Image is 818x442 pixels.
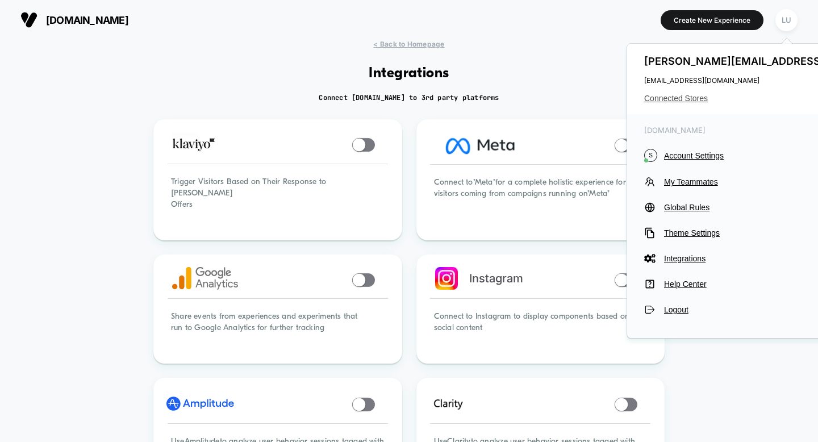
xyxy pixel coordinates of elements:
span: Instagram [469,272,523,285]
i: S [644,149,657,162]
img: google analytics [172,267,238,290]
h1: Integrations [369,65,449,82]
div: Trigger Visitors Based on Their Response to [PERSON_NAME] Offers [155,161,400,238]
span: [DOMAIN_NAME] [46,14,128,26]
span: < Back to Homepage [373,40,444,48]
div: Share events from experiences and experiments that run to Google Analytics for further tracking [155,295,400,362]
div: Connect to "Meta" for a complete holistic experience for visitors coming from campaigns running o... [418,161,663,238]
button: [DOMAIN_NAME] [17,11,132,29]
img: clarity [429,394,468,414]
img: Visually logo [20,11,37,28]
button: Create New Experience [661,10,763,30]
img: amplitude [166,394,234,414]
button: LU [772,9,801,32]
img: Klaviyo [172,132,216,155]
div: LU [775,9,798,31]
div: Connect to Instagram to display components based on social content [418,295,663,362]
h2: Connect [DOMAIN_NAME] to 3rd party platforms [319,93,499,102]
img: instagram [435,267,458,290]
img: Facebook [424,124,537,167]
